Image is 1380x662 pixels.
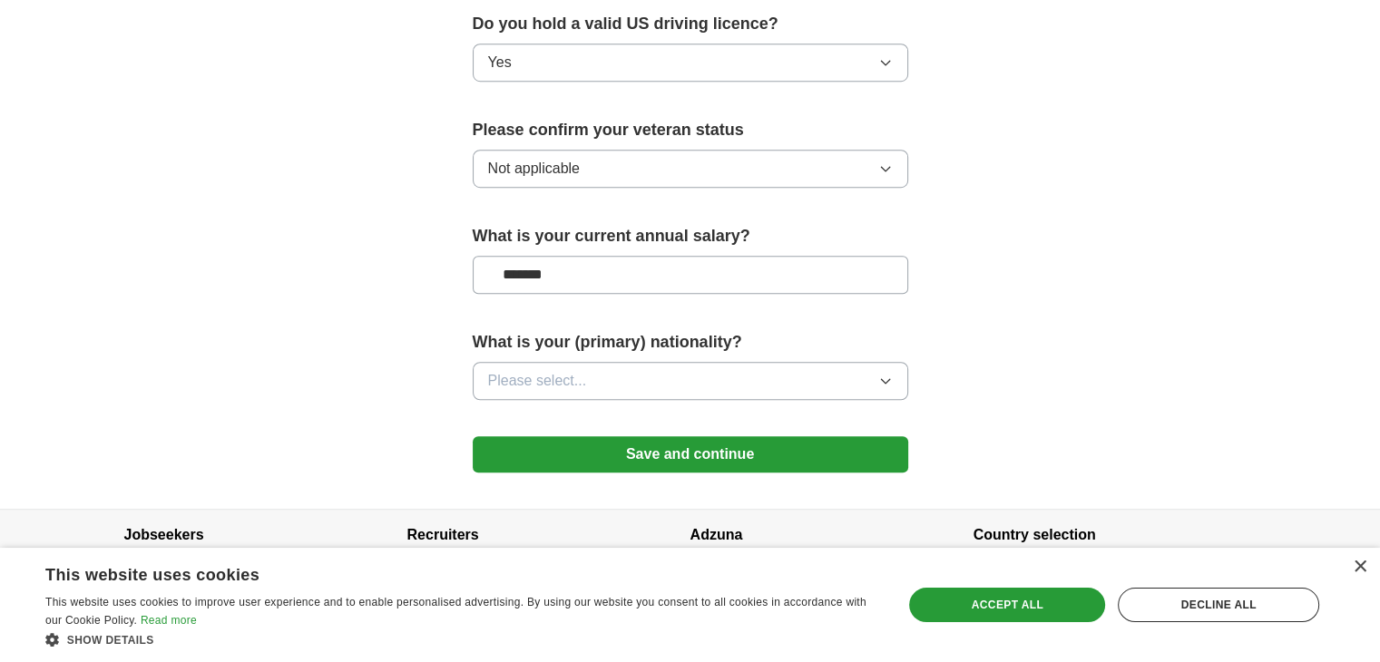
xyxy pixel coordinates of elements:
[488,370,587,392] span: Please select...
[141,614,197,627] a: Read more, opens a new window
[473,118,908,142] label: Please confirm your veteran status
[488,158,580,180] span: Not applicable
[45,596,866,627] span: This website uses cookies to improve user experience and to enable personalised advertising. By u...
[1118,588,1319,622] div: Decline all
[45,630,877,648] div: Show details
[909,588,1105,622] div: Accept all
[45,559,832,586] div: This website uses cookies
[473,362,908,400] button: Please select...
[488,52,512,73] span: Yes
[1353,560,1366,574] div: Close
[473,44,908,82] button: Yes
[974,510,1257,560] h4: Country selection
[473,224,908,248] label: What is your current annual salary?
[67,634,154,647] span: Show details
[473,436,908,472] button: Save and continue
[473,330,908,355] label: What is your (primary) nationality?
[473,12,908,36] label: Do you hold a valid US driving licence?
[473,150,908,188] button: Not applicable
